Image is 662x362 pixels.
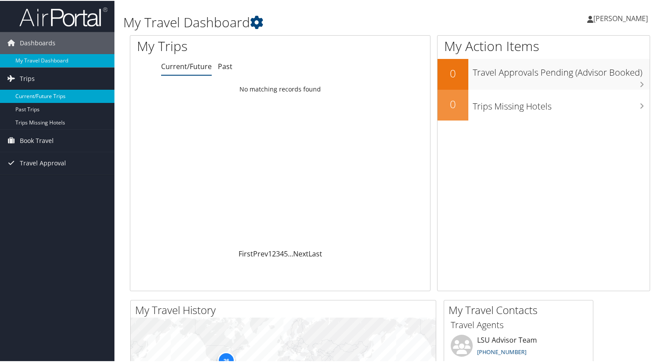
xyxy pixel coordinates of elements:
[438,96,468,111] h2: 0
[218,61,232,70] a: Past
[20,129,54,151] span: Book Travel
[284,248,288,258] a: 5
[587,4,657,31] a: [PERSON_NAME]
[449,302,593,317] h2: My Travel Contacts
[288,248,293,258] span: …
[593,13,648,22] span: [PERSON_NAME]
[438,36,650,55] h1: My Action Items
[451,318,586,330] h3: Travel Agents
[253,248,268,258] a: Prev
[20,151,66,173] span: Travel Approval
[438,65,468,80] h2: 0
[473,95,650,112] h3: Trips Missing Hotels
[309,248,322,258] a: Last
[239,248,253,258] a: First
[276,248,280,258] a: 3
[123,12,479,31] h1: My Travel Dashboard
[19,6,107,26] img: airportal-logo.png
[280,248,284,258] a: 4
[161,61,212,70] a: Current/Future
[268,248,272,258] a: 1
[438,89,650,120] a: 0Trips Missing Hotels
[272,248,276,258] a: 2
[20,67,35,89] span: Trips
[438,58,650,89] a: 0Travel Approvals Pending (Advisor Booked)
[473,61,650,78] h3: Travel Approvals Pending (Advisor Booked)
[135,302,436,317] h2: My Travel History
[293,248,309,258] a: Next
[137,36,298,55] h1: My Trips
[130,80,430,96] td: No matching records found
[20,31,55,53] span: Dashboards
[477,347,526,355] a: [PHONE_NUMBER]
